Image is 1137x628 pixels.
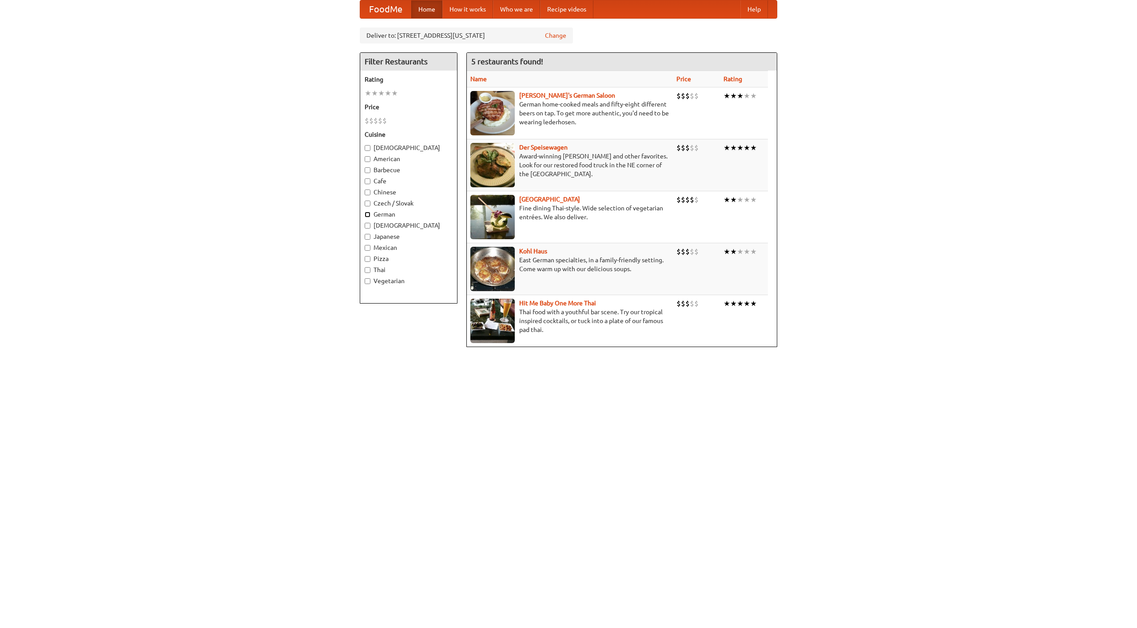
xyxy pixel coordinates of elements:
li: ★ [743,299,750,308]
li: $ [685,299,690,308]
label: Czech / Slovak [365,199,453,208]
input: Pizza [365,256,370,262]
input: [DEMOGRAPHIC_DATA] [365,145,370,151]
li: $ [681,299,685,308]
input: Chinese [365,190,370,195]
li: $ [681,195,685,205]
label: Cafe [365,177,453,186]
li: ★ [730,143,737,153]
li: ★ [737,299,743,308]
label: German [365,210,453,219]
h5: Price [365,103,453,111]
input: Mexican [365,245,370,251]
li: ★ [750,247,757,257]
a: Name [470,75,487,83]
input: [DEMOGRAPHIC_DATA] [365,223,370,229]
input: Czech / Slovak [365,201,370,206]
input: Vegetarian [365,278,370,284]
img: kohlhaus.jpg [470,247,515,291]
a: Kohl Haus [519,248,547,255]
li: $ [690,143,694,153]
a: Rating [724,75,742,83]
li: $ [681,143,685,153]
b: [GEOGRAPHIC_DATA] [519,196,580,203]
li: ★ [730,247,737,257]
a: Help [740,0,768,18]
li: $ [690,91,694,101]
li: ★ [750,195,757,205]
li: ★ [730,299,737,308]
li: $ [676,247,681,257]
label: [DEMOGRAPHIC_DATA] [365,221,453,230]
li: $ [685,247,690,257]
li: $ [681,91,685,101]
div: Deliver to: [STREET_ADDRESS][US_STATE] [360,28,573,43]
a: Der Speisewagen [519,144,568,151]
img: babythai.jpg [470,299,515,343]
li: ★ [743,247,750,257]
a: [PERSON_NAME]'s German Saloon [519,92,615,99]
li: $ [676,195,681,205]
input: German [365,212,370,217]
li: ★ [750,299,757,308]
li: ★ [378,88,385,98]
li: ★ [737,195,743,205]
li: ★ [385,88,391,98]
a: FoodMe [360,0,411,18]
li: $ [685,91,690,101]
label: [DEMOGRAPHIC_DATA] [365,143,453,152]
li: $ [378,116,382,126]
label: American [365,154,453,163]
input: American [365,156,370,162]
li: $ [681,247,685,257]
li: $ [694,299,699,308]
li: ★ [391,88,398,98]
label: Vegetarian [365,276,453,285]
a: How it works [442,0,493,18]
li: $ [694,143,699,153]
p: East German specialties, in a family-friendly setting. Come warm up with our delicious soups. [470,256,669,273]
li: ★ [750,91,757,101]
label: Pizza [365,254,453,263]
li: ★ [730,195,737,205]
li: ★ [730,91,737,101]
img: speisewagen.jpg [470,143,515,187]
p: Fine dining Thai-style. Wide selection of vegetarian entrées. We also deliver. [470,204,669,221]
li: ★ [737,91,743,101]
li: $ [374,116,378,126]
a: Home [411,0,442,18]
a: Price [676,75,691,83]
li: ★ [743,195,750,205]
li: $ [694,247,699,257]
li: $ [694,195,699,205]
li: ★ [371,88,378,98]
li: $ [382,116,387,126]
li: $ [690,247,694,257]
label: Chinese [365,188,453,197]
li: $ [690,195,694,205]
a: Hit Me Baby One More Thai [519,300,596,307]
label: Thai [365,265,453,274]
h5: Cuisine [365,130,453,139]
input: Japanese [365,234,370,240]
li: ★ [724,247,730,257]
input: Cafe [365,178,370,184]
label: Japanese [365,232,453,241]
li: ★ [724,299,730,308]
input: Thai [365,267,370,273]
li: ★ [737,247,743,257]
h4: Filter Restaurants [360,53,457,71]
li: ★ [737,143,743,153]
a: Who we are [493,0,540,18]
label: Barbecue [365,166,453,174]
p: Award-winning [PERSON_NAME] and other favorites. Look for our restored food truck in the NE corne... [470,152,669,178]
li: $ [690,299,694,308]
li: $ [676,91,681,101]
li: $ [365,116,369,126]
li: ★ [724,143,730,153]
li: $ [685,195,690,205]
a: Change [545,31,566,40]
